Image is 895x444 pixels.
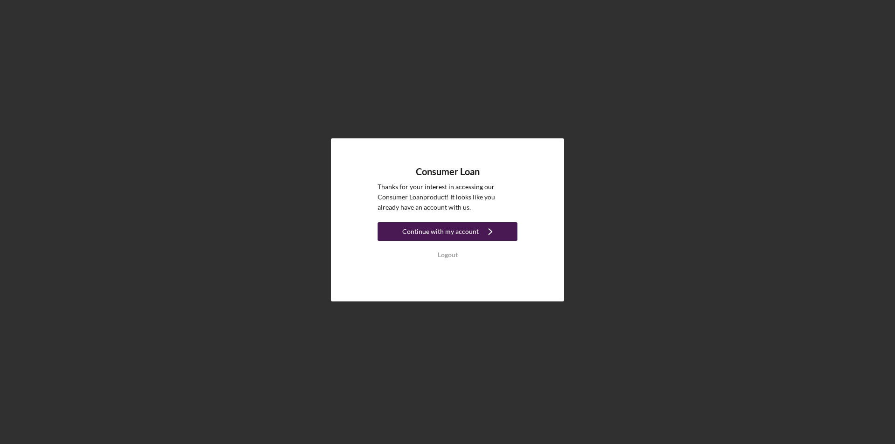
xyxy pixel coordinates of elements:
[378,222,517,241] button: Continue with my account
[378,246,517,264] button: Logout
[378,222,517,243] a: Continue with my account
[402,222,479,241] div: Continue with my account
[416,166,480,177] h4: Consumer Loan
[378,182,517,213] p: Thanks for your interest in accessing our Consumer Loan product! It looks like you already have a...
[438,246,458,264] div: Logout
